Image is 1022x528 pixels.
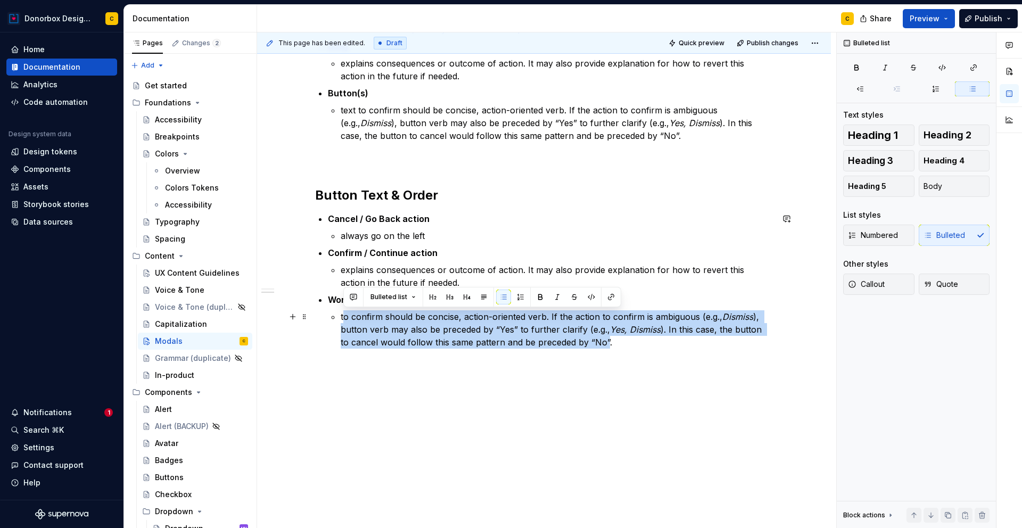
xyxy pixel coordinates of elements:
div: Get started [145,80,187,91]
button: Search ⌘K [6,422,117,439]
button: Share [854,9,899,28]
a: Alert [138,401,252,418]
a: Assets [6,178,117,195]
span: Share [870,13,892,24]
div: Text styles [843,110,884,120]
a: Typography [138,213,252,230]
div: Voice & Tone (duplicate) [155,302,234,312]
p: explains consequences or outcome of action. It may also provide explanation for how to revert thi... [341,263,773,289]
span: 1 [104,408,113,417]
div: Dropdown [155,506,193,517]
div: Home [23,44,45,55]
div: List styles [843,210,881,220]
div: Changes [182,39,221,47]
a: Code automation [6,94,117,111]
a: Voice & Tone (duplicate) [138,299,252,316]
button: Contact support [6,457,117,474]
div: Accessibility [155,114,202,125]
button: Quote [919,274,990,295]
span: Heading 3 [848,155,893,166]
a: Badges [138,452,252,469]
span: Heading 2 [924,130,971,141]
button: Body [919,176,990,197]
span: Heading 5 [848,181,886,192]
a: Design tokens [6,143,117,160]
div: Contact support [23,460,84,471]
span: Publish changes [747,39,798,47]
a: Grammar (duplicate) [138,350,252,367]
button: Quick preview [665,36,729,51]
a: Colors Tokens [148,179,252,196]
p: text to confirm should be concise, action-oriented verb. If the action to confirm is ambiguous (e... [341,104,773,142]
em: Yes, Dismiss [669,118,720,128]
div: Spacing [155,234,185,244]
a: UX Content Guidelines [138,265,252,282]
div: C [243,336,245,346]
div: Other styles [843,259,888,269]
button: Heading 2 [919,125,990,146]
strong: Word choice [328,294,381,305]
span: Quote [924,279,958,290]
a: Storybook stories [6,196,117,213]
div: Storybook stories [23,199,89,210]
div: Foundations [145,97,191,108]
span: Quick preview [679,39,724,47]
span: Add [141,61,154,70]
div: Checkbox [155,489,192,500]
div: Buttons [155,472,184,483]
a: Checkbox [138,486,252,503]
button: Heading 4 [919,150,990,171]
div: Help [23,477,40,488]
div: Grammar (duplicate) [155,353,231,364]
div: Modals [155,336,183,346]
a: Accessibility [148,196,252,213]
div: Pages [132,39,163,47]
div: Typography [155,217,200,227]
a: Capitalization [138,316,252,333]
img: 17077652-375b-4f2c-92b0-528c72b71ea0.png [7,12,20,25]
strong: Confirm / Continue action [328,247,438,258]
div: Voice & Tone [155,285,204,295]
a: Breakpoints [138,128,252,145]
span: This page has been edited. [278,39,365,47]
span: Body [924,181,942,192]
a: Avatar [138,435,252,452]
button: Publish changes [733,36,803,51]
span: 2 [212,39,221,47]
div: Documentation [133,13,252,24]
strong: Button(s) [328,88,368,98]
p: always go on the left [341,229,773,242]
div: Donorbox Design System [24,13,93,24]
div: Documentation [23,62,80,72]
div: Block actions [843,508,895,523]
div: UX Content Guidelines [155,268,240,278]
div: Alert [155,404,172,415]
span: Draft [386,39,402,47]
div: Block actions [843,511,885,519]
button: Notifications1 [6,404,117,421]
button: Publish [959,9,1018,28]
a: Home [6,41,117,58]
div: Design tokens [23,146,77,157]
div: Notifications [23,407,72,418]
div: In-product [155,370,194,381]
span: Publish [975,13,1002,24]
button: Heading 3 [843,150,914,171]
button: Callout [843,274,914,295]
a: Accessibility [138,111,252,128]
strong: Cancel / Go Back action [328,213,430,224]
a: Settings [6,439,117,456]
em: Dismiss [722,311,753,322]
div: Colors [155,148,179,159]
svg: Supernova Logo [35,509,88,519]
a: ModalsC [138,333,252,350]
div: Colors Tokens [165,183,219,193]
a: Documentation [6,59,117,76]
div: Search ⌘K [23,425,64,435]
div: Badges [155,455,183,466]
button: Preview [903,9,955,28]
div: Breakpoints [155,131,200,142]
a: Buttons [138,469,252,486]
div: Content [145,251,175,261]
button: Add [128,58,168,73]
